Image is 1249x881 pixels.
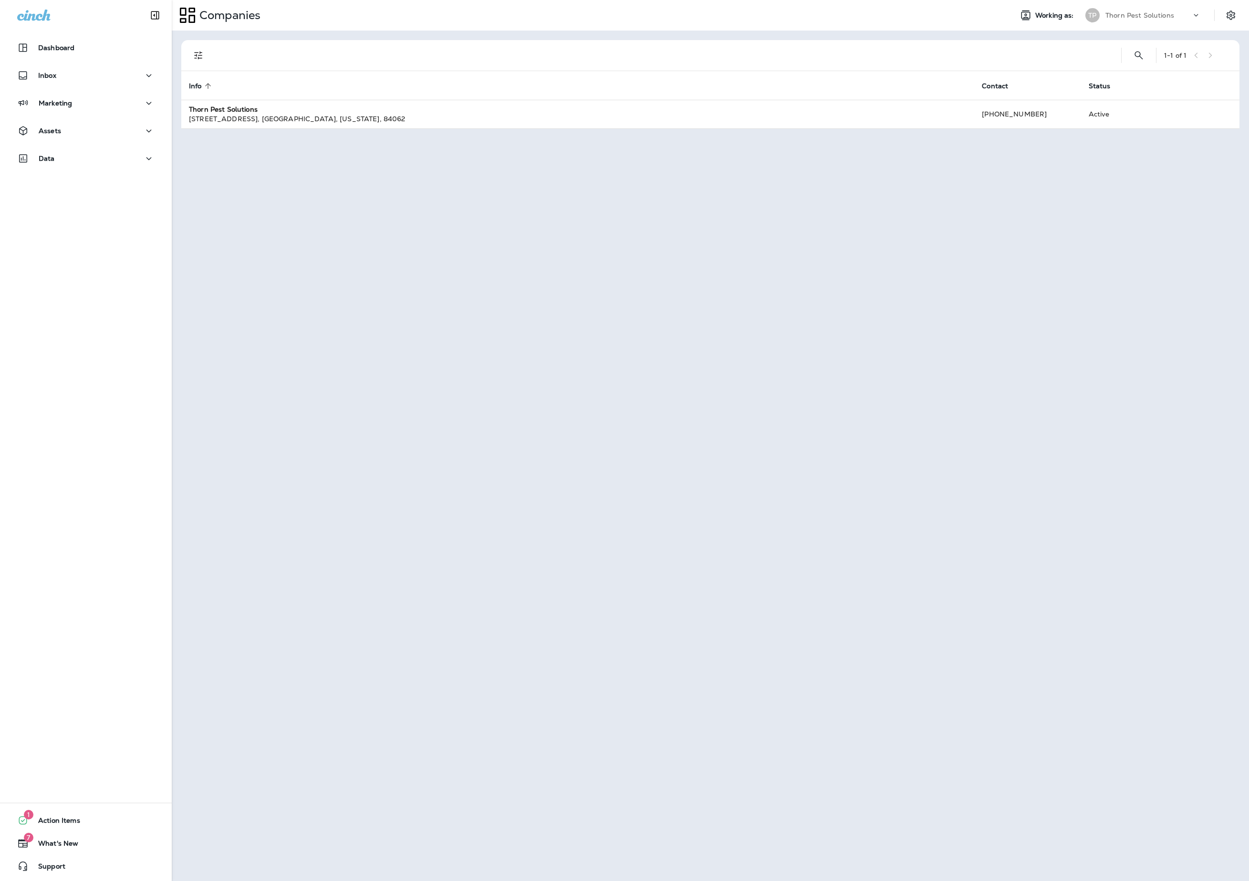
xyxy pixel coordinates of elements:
span: 7 [24,833,33,842]
button: Dashboard [10,38,162,57]
p: Thorn Pest Solutions [1105,11,1174,19]
td: Active [1081,100,1160,128]
span: Info [189,82,214,90]
span: Action Items [29,817,80,828]
p: Data [39,155,55,162]
span: Info [189,82,202,90]
button: Inbox [10,66,162,85]
p: Dashboard [38,44,74,52]
span: Working as: [1035,11,1076,20]
span: What's New [29,839,78,851]
button: Data [10,149,162,168]
p: Marketing [39,99,72,107]
span: Support [29,862,65,874]
button: Filters [189,46,208,65]
p: Inbox [38,72,56,79]
span: 1 [24,810,33,819]
span: Status [1089,82,1111,90]
td: [PHONE_NUMBER] [974,100,1081,128]
button: Marketing [10,94,162,113]
button: Settings [1222,7,1239,24]
div: [STREET_ADDRESS] , [GEOGRAPHIC_DATA] , [US_STATE] , 84062 [189,114,967,124]
span: Contact [982,82,1008,90]
button: Support [10,857,162,876]
button: 1Action Items [10,811,162,830]
div: TP [1085,8,1100,22]
span: Status [1089,82,1123,90]
p: Assets [39,127,61,135]
div: 1 - 1 of 1 [1164,52,1187,59]
button: 7What's New [10,834,162,853]
button: Assets [10,121,162,140]
strong: Thorn Pest Solutions [189,105,258,114]
button: Collapse Sidebar [142,6,168,25]
span: Contact [982,82,1020,90]
p: Companies [196,8,260,22]
button: Search Companies [1129,46,1148,65]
